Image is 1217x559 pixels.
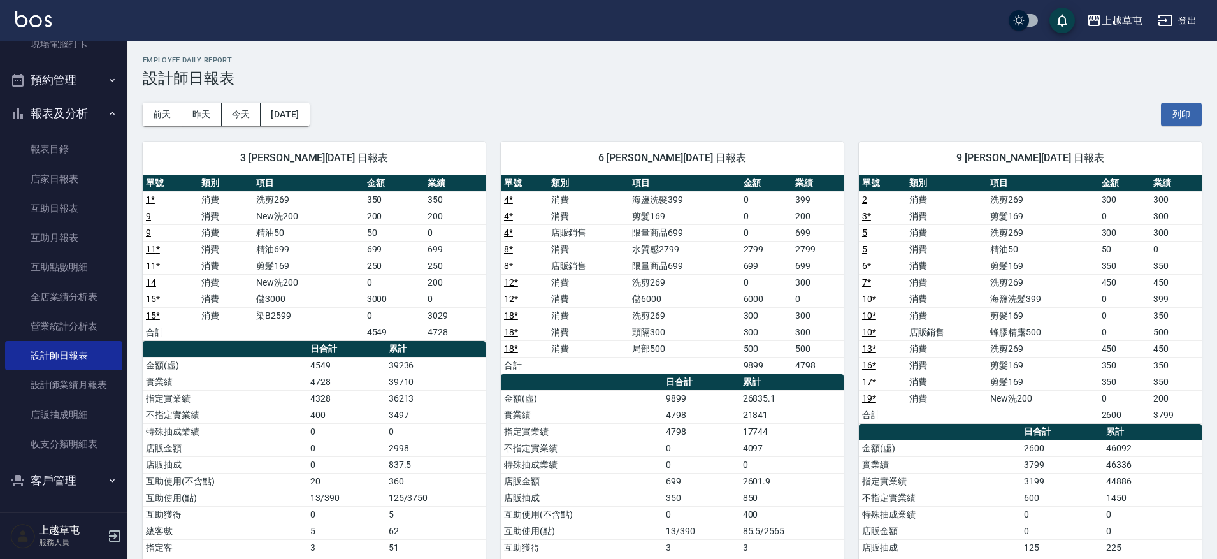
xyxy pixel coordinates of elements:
[5,29,122,59] a: 現場電腦打卡
[501,357,548,374] td: 合計
[143,407,307,423] td: 不指定實業績
[501,506,663,523] td: 互助使用(不含點)
[307,473,385,490] td: 20
[987,191,1098,208] td: 洗剪269
[987,324,1098,340] td: 蜂膠精露500
[740,274,792,291] td: 0
[740,539,844,556] td: 3
[307,539,385,556] td: 3
[1098,340,1150,357] td: 450
[1098,291,1150,307] td: 0
[1103,440,1202,456] td: 46092
[548,208,630,224] td: 消費
[629,324,740,340] td: 頭隔300
[198,291,254,307] td: 消費
[906,291,988,307] td: 消費
[385,490,486,506] td: 125/3750
[307,490,385,506] td: 13/390
[792,274,844,291] td: 300
[5,134,122,164] a: 報表目錄
[385,407,486,423] td: 3497
[364,241,425,258] td: 699
[158,152,470,164] span: 3 [PERSON_NAME][DATE] 日報表
[792,258,844,274] td: 699
[906,224,988,241] td: 消費
[143,357,307,374] td: 金額(虛)
[1021,523,1103,539] td: 0
[5,64,122,97] button: 預約管理
[862,228,867,238] a: 5
[1103,456,1202,473] td: 46336
[740,340,792,357] td: 500
[859,473,1021,490] td: 指定實業績
[385,456,486,473] td: 837.5
[663,456,739,473] td: 0
[792,191,844,208] td: 399
[548,291,630,307] td: 消費
[10,523,36,549] img: Person
[987,357,1098,374] td: 剪髮169
[1098,191,1150,208] td: 300
[307,390,385,407] td: 4328
[548,274,630,291] td: 消費
[198,274,254,291] td: 消費
[987,224,1098,241] td: 洗剪269
[424,208,486,224] td: 200
[740,423,844,440] td: 17744
[385,374,486,390] td: 39710
[1103,424,1202,440] th: 累計
[1081,8,1148,34] button: 上越草屯
[792,291,844,307] td: 0
[143,473,307,490] td: 互助使用(不含點)
[253,274,363,291] td: New洗200
[501,473,663,490] td: 店販金額
[143,423,307,440] td: 特殊抽成業績
[501,440,663,456] td: 不指定實業績
[15,11,52,27] img: Logo
[5,282,122,312] a: 全店業績分析表
[740,523,844,539] td: 85.5/2565
[1150,191,1202,208] td: 300
[1150,340,1202,357] td: 450
[548,224,630,241] td: 店販銷售
[364,191,425,208] td: 350
[629,258,740,274] td: 限量商品699
[1150,274,1202,291] td: 450
[548,307,630,324] td: 消費
[740,175,792,192] th: 金額
[906,241,988,258] td: 消費
[629,340,740,357] td: 局部500
[1098,258,1150,274] td: 350
[1021,440,1103,456] td: 2600
[501,407,663,423] td: 實業績
[364,208,425,224] td: 200
[1150,390,1202,407] td: 200
[424,191,486,208] td: 350
[906,374,988,390] td: 消費
[253,191,363,208] td: 洗剪269
[740,390,844,407] td: 26835.1
[906,357,988,374] td: 消費
[663,473,739,490] td: 699
[1098,307,1150,324] td: 0
[859,539,1021,556] td: 店販抽成
[253,307,363,324] td: 染B2599
[792,175,844,192] th: 業績
[198,175,254,192] th: 類別
[1049,8,1075,33] button: save
[307,341,385,358] th: 日合計
[1103,539,1202,556] td: 225
[792,357,844,374] td: 4798
[198,208,254,224] td: 消費
[143,506,307,523] td: 互助獲得
[253,258,363,274] td: 剪髮169
[1150,324,1202,340] td: 500
[792,208,844,224] td: 200
[364,324,425,340] td: 4549
[364,291,425,307] td: 3000
[143,440,307,456] td: 店販金額
[143,490,307,506] td: 互助使用(點)
[143,539,307,556] td: 指定客
[198,241,254,258] td: 消費
[143,390,307,407] td: 指定實業績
